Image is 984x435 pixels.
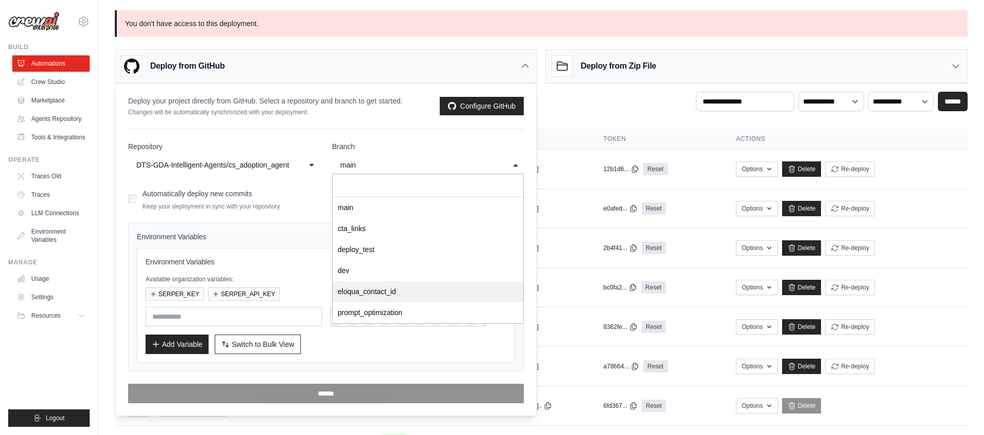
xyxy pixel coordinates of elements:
button: e0afed... [603,204,638,213]
div: Operate [8,156,90,164]
img: GitHub Logo [121,56,142,76]
label: Repository [128,141,320,152]
button: Re-deploy [825,161,875,177]
p: Keep your deployment in sync with your repository [142,202,280,211]
button: Re-deploy [825,240,875,256]
div: main [340,159,495,171]
div: main [333,197,523,218]
iframe: Chat Widget [933,386,984,435]
p: Manage and monitor your active crew automations from this dashboard. [115,106,343,116]
a: Marketplace [12,92,90,109]
h4: Environment Variables [137,232,515,242]
button: 2b4f41... [603,244,638,252]
button: Logout [8,409,90,427]
a: Traces [12,187,90,203]
a: Delete [782,240,822,256]
a: Usage [12,271,90,287]
button: Options [736,240,777,256]
a: Reset [641,281,665,294]
a: Delete [782,161,822,177]
a: Reset [642,321,666,333]
h3: Deploy from GitHub [150,60,224,72]
th: Token [591,129,724,150]
a: Settings [12,289,90,305]
h3: Deploy from Zip File [581,60,656,72]
div: prompt_optimization [333,302,523,323]
a: Tools & Integrations [12,129,90,146]
a: Automations [12,55,90,72]
div: cta_links [333,218,523,239]
img: Logo [8,12,59,31]
label: Branch [332,141,524,152]
div: Build [8,43,90,51]
button: Options [736,319,777,335]
a: Traces Old [12,168,90,184]
button: Options [736,398,777,413]
div: Manage [8,258,90,266]
p: Available organization variables: [146,275,506,283]
button: Add Variable [146,335,209,354]
button: Re-deploy [825,359,875,374]
a: LLM Connections [12,205,90,221]
th: URL [510,129,591,150]
button: Resources [12,307,90,324]
button: SERPER_KEY [146,287,204,301]
button: Options [736,201,777,216]
button: Re-deploy [825,280,875,295]
button: Re-deploy [825,201,875,216]
button: 12b1d6... [603,165,639,173]
a: Delete [782,280,822,295]
a: Delete [782,319,822,335]
p: Deploy your project directly from GitHub. Select a repository and branch to get started. [128,96,402,106]
button: SERPER_API_KEY [208,287,280,301]
th: Crew [115,129,371,150]
a: Reset [643,360,667,372]
div: deploy_test [333,239,523,260]
div: eloqua_contact_id [333,281,523,302]
a: Delete [782,201,822,216]
a: Delete [782,359,822,374]
button: a78664... [603,362,639,370]
button: Options [736,280,777,295]
p: Changes will be automatically synchronized with your deployment. [128,108,402,116]
a: Reset [642,400,666,412]
span: Resources [31,312,60,320]
button: 8362fe... [603,323,638,331]
label: Automatically deploy new commits [142,190,252,198]
div: dev [333,260,523,281]
th: Actions [724,129,968,150]
a: Reset [642,242,666,254]
button: Options [736,359,777,374]
a: Reset [643,163,667,175]
button: Re-deploy [825,319,875,335]
a: Environment Variables [12,223,90,248]
a: Crew Studio [12,74,90,90]
a: Delete [782,398,822,413]
button: Switch to Bulk View [215,335,301,354]
h3: Environment Variables [146,257,506,267]
span: Logout [46,414,65,422]
p: You don't have access to this deployment. [115,10,968,37]
span: Switch to Bulk View [232,339,294,349]
h2: Automations Live [115,92,343,106]
input: Select a branch [333,174,523,197]
a: Reset [642,202,666,215]
button: 6fd367... [603,402,638,410]
a: Agents Repository [12,111,90,127]
div: DTS-GDA-Intelligent-Agents/cs_adoption_agent [136,159,291,171]
button: bc0fa2... [603,283,637,292]
a: Configure GitHub [440,97,524,115]
button: Options [736,161,777,177]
